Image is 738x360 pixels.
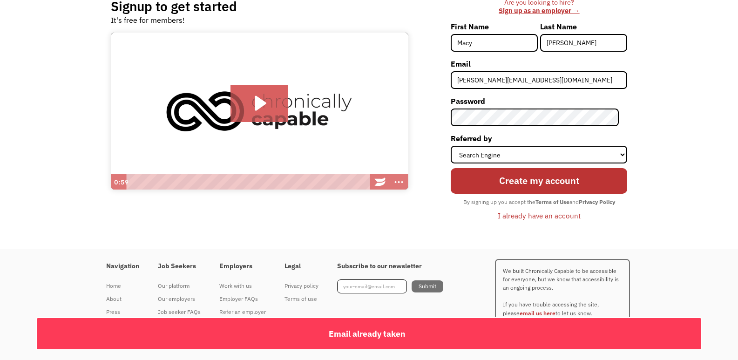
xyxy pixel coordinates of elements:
a: Our platform [158,279,201,292]
a: Privacy policy [284,279,318,292]
div: Job seeker FAQs [158,306,201,318]
label: First Name [451,19,538,34]
a: Employer FAQs [219,292,266,306]
div: By signing up you accept the and [459,196,620,208]
div: About [106,293,139,305]
div: Email already taken [37,326,697,341]
div: Our employers [158,293,201,305]
form: Member-Signup-Form [451,19,627,224]
div: I already have an account [498,210,581,221]
a: Sign up as an employer → [499,6,579,15]
p: We built Chronically Capable to be accessible for everyone, but we know that accessibility is an ... [495,259,630,326]
a: Work with us [219,279,266,292]
div: Playbar [131,174,366,190]
a: Refer an employer [219,306,266,319]
input: john@doe.com [451,71,627,89]
label: Password [451,94,627,109]
div: Terms of use [284,293,318,305]
h4: Job Seekers [158,262,201,271]
a: Home [106,279,139,292]
button: Play Video: Introducing Chronically Capable [230,85,289,122]
input: Joni [451,34,538,52]
div: Employer FAQs [219,293,266,305]
h4: Employers [219,262,266,271]
input: Submit [412,280,443,292]
button: Show more buttons [390,174,408,190]
img: Introducing Chronically Capable [111,33,408,190]
div: Refer an employer [219,306,266,318]
a: I already have an account [491,208,588,224]
div: It's free for members! [111,14,185,26]
a: email us here [520,310,555,317]
a: Job seeker FAQs [158,306,201,319]
a: Terms of use [284,292,318,306]
form: Footer Newsletter [337,279,443,293]
input: your-email@email.com [337,279,407,293]
h4: Subscribe to our newsletter [337,262,443,271]
input: Mitchell [540,34,627,52]
input: Create my account [451,168,627,194]
div: Our platform [158,280,201,292]
h4: Navigation [106,262,139,271]
label: Referred by [451,131,627,146]
a: Wistia Logo -- Learn More [371,174,390,190]
label: Email [451,56,627,71]
a: Our employers [158,292,201,306]
a: Press [106,306,139,319]
div: Work with us [219,280,266,292]
div: Press [106,306,139,318]
a: About [106,292,139,306]
div: Home [106,280,139,292]
div: Privacy policy [284,280,318,292]
strong: Privacy Policy [579,198,615,205]
strong: Terms of Use [535,198,569,205]
h4: Legal [284,262,318,271]
label: Last Name [540,19,627,34]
